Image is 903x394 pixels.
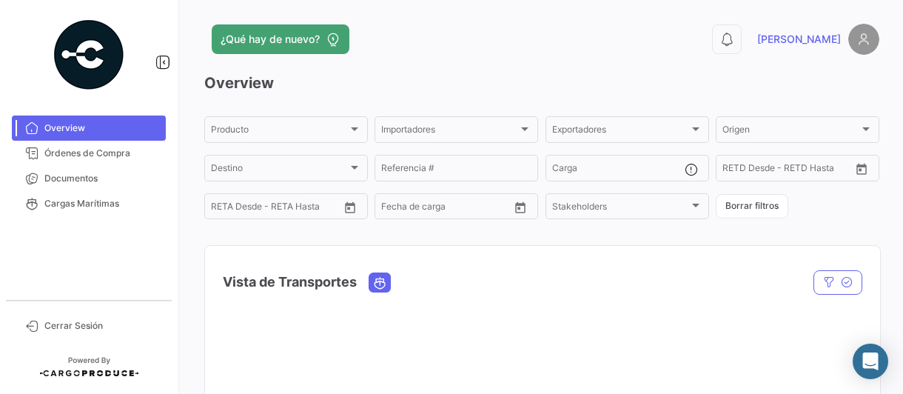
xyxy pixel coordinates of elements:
[12,166,166,191] a: Documentos
[552,127,689,137] span: Exportadores
[757,32,841,47] span: [PERSON_NAME]
[381,204,408,214] input: Desde
[212,24,349,54] button: ¿Qué hay de nuevo?
[211,204,238,214] input: Desde
[759,165,821,176] input: Hasta
[722,165,749,176] input: Desde
[223,272,357,293] h4: Vista de Transportes
[44,172,160,185] span: Documentos
[716,194,788,218] button: Borrar filtros
[850,158,873,180] button: Open calendar
[418,204,480,214] input: Hasta
[12,141,166,166] a: Órdenes de Compra
[12,191,166,216] a: Cargas Marítimas
[44,319,160,333] span: Cerrar Sesión
[381,127,518,137] span: Importadores
[722,127,859,137] span: Origen
[211,127,348,137] span: Producto
[552,204,689,214] span: Stakeholders
[44,121,160,135] span: Overview
[509,196,531,218] button: Open calendar
[248,204,309,214] input: Hasta
[52,18,126,92] img: powered-by.png
[44,197,160,210] span: Cargas Marítimas
[848,24,879,55] img: placeholder-user.png
[339,196,361,218] button: Open calendar
[44,147,160,160] span: Órdenes de Compra
[369,273,390,292] button: Ocean
[221,32,320,47] span: ¿Qué hay de nuevo?
[853,344,888,379] div: Abrir Intercom Messenger
[211,165,348,176] span: Destino
[12,116,166,141] a: Overview
[204,73,879,93] h3: Overview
